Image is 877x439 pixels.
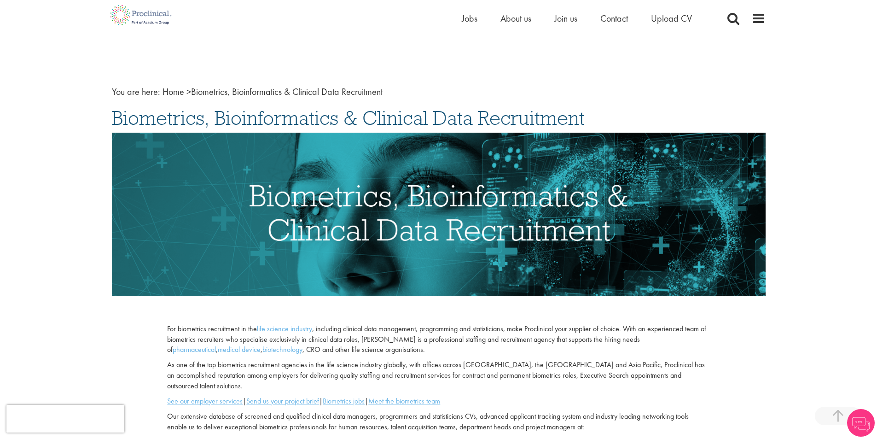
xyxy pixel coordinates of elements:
a: See our employer services [167,396,243,406]
span: Biometrics, Bioinformatics & Clinical Data Recruitment [163,86,383,98]
a: Send us your project brief [246,396,319,406]
span: > [186,86,191,98]
a: Join us [554,12,577,24]
a: About us [500,12,531,24]
a: Upload CV [651,12,692,24]
iframe: reCAPTCHA [6,405,124,433]
p: | | | [167,396,709,407]
p: For biometrics recruitment in the , including clinical data management, programming and statistic... [167,324,709,356]
img: Chatbot [847,409,875,437]
a: breadcrumb link to Home [163,86,184,98]
a: biotechnology [262,345,302,354]
a: Contact [600,12,628,24]
a: life science industry [257,324,312,334]
a: medical device [218,345,261,354]
img: Biometrics, Bioinformatics, Clinical Data Recruitment [112,133,766,296]
span: Biometrics, Bioinformatics & Clinical Data Recruitment [112,105,585,130]
a: pharmaceutical [173,345,216,354]
a: Jobs [462,12,477,24]
a: Biometrics jobs [323,396,365,406]
p: Our extensive database of screened and qualified clinical data managers, programmers and statisti... [167,411,709,433]
p: As one of the top biometrics recruitment agencies in the life science industry globally, with off... [167,360,709,392]
a: Meet the biometrics team [368,396,440,406]
span: You are here: [112,86,160,98]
